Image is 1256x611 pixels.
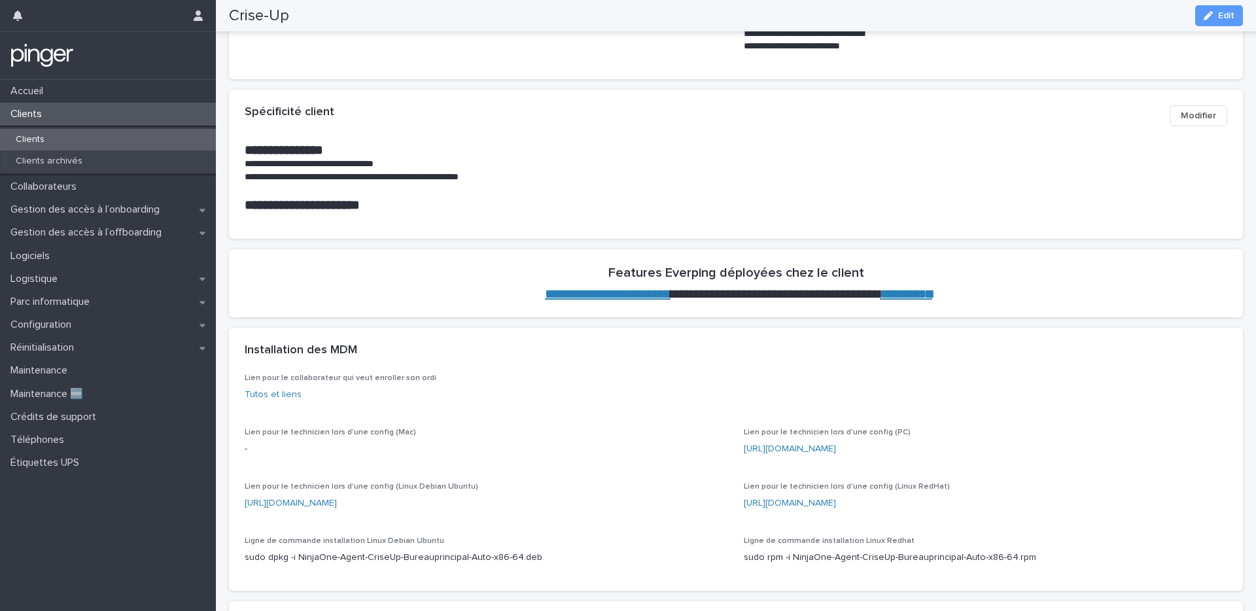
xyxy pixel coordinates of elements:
p: Réinitialisation [5,341,84,354]
h2: Spécificité client [245,105,334,120]
span: Lien pour le technicien lors d'une config (Linux Debian Ubuntu) [245,483,478,491]
p: Crédits de support [5,411,107,423]
h2: Features Everping déployées chez le client [608,265,864,281]
p: Gestion des accès à l’onboarding [5,203,170,216]
a: Tutos et liens [245,390,302,399]
p: Collaborateurs [5,181,87,193]
h2: Installation des MDM [245,343,357,358]
h2: Crise-Up [229,7,289,26]
p: Accueil [5,85,54,97]
span: Ligne de commande installation Linux Debian Ubuntu [245,537,444,545]
p: Configuration [5,319,82,331]
p: Maintenance [5,364,78,377]
p: Logiciels [5,250,60,262]
img: mTgBEunGTSyRkCgitkcU [10,43,74,69]
p: sudo dpkg -i NinjaOne-Agent-CriseUp-Bureauprincipal-Auto-x86-64.deb [245,551,728,565]
button: Modifier [1170,105,1227,126]
p: Logistique [5,273,68,285]
p: Clients [5,108,52,120]
p: Clients [5,134,55,145]
p: Étiquettes UPS [5,457,90,469]
span: Lien pour le technicien lors d'une config (Mac) [245,428,416,436]
button: Edit [1195,5,1243,26]
span: Ligne de commande installation Linux Redhat [744,537,915,545]
a: [URL][DOMAIN_NAME] [245,498,337,508]
p: Téléphones [5,434,75,446]
p: Clients archivés [5,156,93,167]
p: Maintenance 🆕 [5,388,94,400]
p: Gestion des accès à l’offboarding [5,226,172,239]
p: - [245,442,728,456]
span: Lien pour le technicien lors d'une config (PC) [744,428,911,436]
span: Lien pour le collaborateur qui veut enroller son ordi [245,374,436,382]
a: [URL][DOMAIN_NAME] [744,498,836,508]
a: [URL][DOMAIN_NAME] [744,444,836,453]
p: Parc informatique [5,296,100,308]
span: Modifier [1181,109,1216,122]
p: sudo rpm -i NinjaOne-Agent-CriseUp-Bureauprincipal-Auto-x86-64.rpm [744,551,1227,565]
span: Edit [1218,11,1234,20]
span: Lien pour le technicien lors d'une config (Linux RedHat) [744,483,950,491]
